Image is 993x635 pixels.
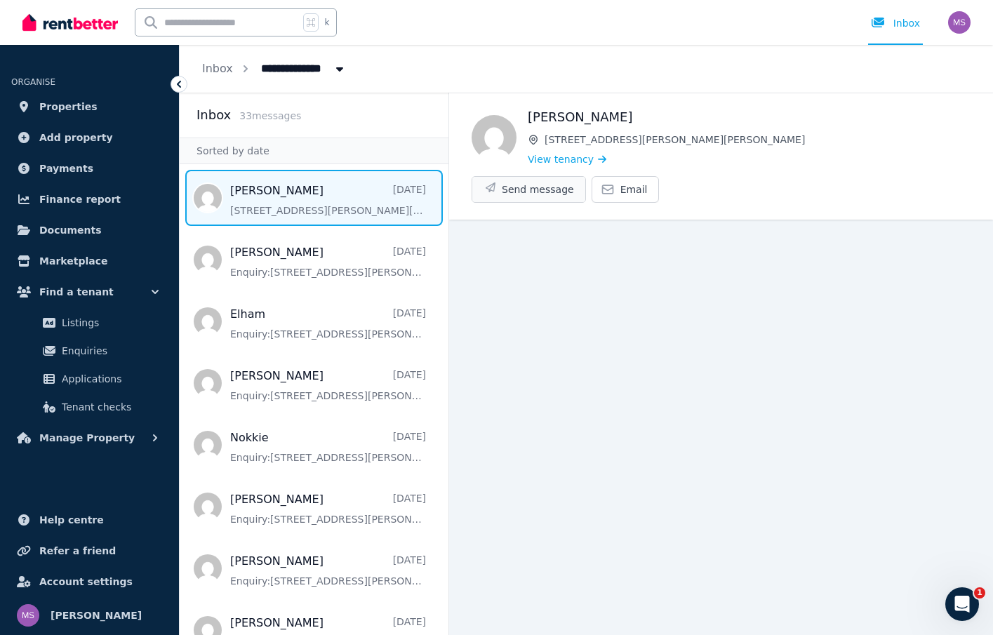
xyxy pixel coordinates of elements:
img: RentBetter [22,12,118,33]
a: Applications [17,365,162,393]
button: Send message [472,177,585,202]
span: Documents [39,222,102,239]
h1: [PERSON_NAME] [528,107,971,127]
button: Manage Property [11,424,168,452]
a: Help centre [11,506,168,534]
img: Michael Samy [17,604,39,627]
a: Listings [17,309,162,337]
a: [PERSON_NAME][DATE]Enquiry:[STREET_ADDRESS][PERSON_NAME][PERSON_NAME]. [230,368,426,403]
iframe: Intercom live chat [945,587,979,621]
a: Marketplace [11,247,168,275]
span: Marketplace [39,253,107,269]
span: Listings [62,314,156,331]
button: Find a tenant [11,278,168,306]
a: Documents [11,216,168,244]
span: Applications [62,370,156,387]
div: Sorted by date [180,138,448,164]
a: Account settings [11,568,168,596]
nav: Breadcrumb [180,45,369,93]
a: Elham[DATE]Enquiry:[STREET_ADDRESS][PERSON_NAME][PERSON_NAME]. [230,306,426,341]
a: Tenant checks [17,393,162,421]
span: Refer a friend [39,542,116,559]
span: Email [620,182,648,196]
a: [PERSON_NAME][DATE]Enquiry:[STREET_ADDRESS][PERSON_NAME][PERSON_NAME]. [230,553,426,588]
span: 33 message s [239,110,301,121]
a: [PERSON_NAME][DATE][STREET_ADDRESS][PERSON_NAME][PERSON_NAME]. [230,182,426,218]
h2: Inbox [196,105,231,125]
span: k [324,17,329,28]
a: [PERSON_NAME][DATE]Enquiry:[STREET_ADDRESS][PERSON_NAME][PERSON_NAME]. [230,244,426,279]
a: Payments [11,154,168,182]
a: Inbox [202,62,233,75]
span: Enquiries [62,342,156,359]
span: Add property [39,129,113,146]
span: Finance report [39,191,121,208]
a: Email [592,176,660,203]
span: Help centre [39,512,104,528]
img: Michael Samy [948,11,971,34]
span: Manage Property [39,429,135,446]
div: Inbox [871,16,920,30]
span: ORGANISE [11,77,55,87]
a: Enquiries [17,337,162,365]
a: View tenancy [528,152,606,166]
a: Nokkie[DATE]Enquiry:[STREET_ADDRESS][PERSON_NAME][PERSON_NAME]. [230,429,426,464]
span: [STREET_ADDRESS][PERSON_NAME][PERSON_NAME] [545,133,971,147]
span: 1 [974,587,985,599]
span: Send message [502,182,574,196]
a: Add property [11,123,168,152]
a: [PERSON_NAME][DATE]Enquiry:[STREET_ADDRESS][PERSON_NAME][PERSON_NAME]. [230,491,426,526]
span: Payments [39,160,93,177]
span: Find a tenant [39,283,114,300]
span: Properties [39,98,98,115]
span: View tenancy [528,152,594,166]
a: Finance report [11,185,168,213]
span: Account settings [39,573,133,590]
span: [PERSON_NAME] [51,607,142,624]
span: Tenant checks [62,399,156,415]
img: William Rich [472,115,517,160]
a: Properties [11,93,168,121]
a: Refer a friend [11,537,168,565]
